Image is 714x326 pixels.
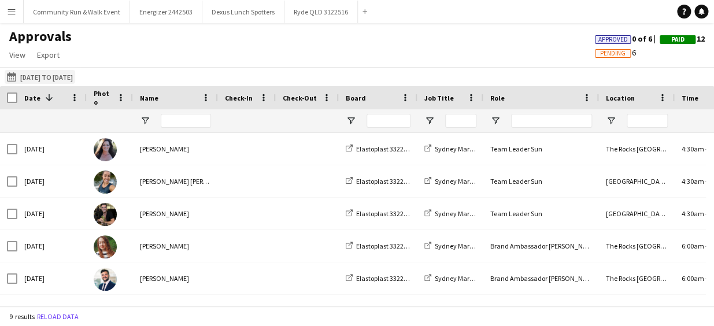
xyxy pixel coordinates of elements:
[483,198,599,229] div: Team Leader Sun
[435,177,554,186] span: Sydney Marathon Centennial Park Team
[490,94,505,102] span: Role
[140,116,150,126] button: Open Filter Menu
[24,94,40,102] span: Date
[202,1,284,23] button: Dexus Lunch Spotters
[346,116,356,126] button: Open Filter Menu
[682,274,704,283] span: 6:00am
[32,47,64,62] a: Export
[346,145,414,153] a: Elastoplast 3322501
[17,133,87,165] div: [DATE]
[435,242,537,250] span: Sydney Marathon The Rocks Team
[511,114,592,128] input: Role Filter Input
[94,235,117,258] img: Katherin Gomez
[346,274,414,283] a: Elastoplast 3322501
[424,116,435,126] button: Open Filter Menu
[705,177,708,186] span: -
[600,50,626,57] span: Pending
[140,94,158,102] span: Name
[424,94,454,102] span: Job Title
[346,94,366,102] span: Board
[346,177,414,186] a: Elastoplast 3322501
[94,268,117,291] img: Karl Coulthard
[595,34,660,44] span: 0 of 6
[599,133,675,165] div: The Rocks [GEOGRAPHIC_DATA]
[94,203,117,226] img: Matthew Holt
[599,198,675,229] div: [GEOGRAPHIC_DATA]
[671,36,685,43] span: Paid
[682,209,704,218] span: 4:30am
[682,94,698,102] span: Time
[356,209,414,218] span: Elastoplast 3322501
[705,145,708,153] span: -
[660,34,705,44] span: 12
[435,209,537,218] span: Sydney Marathon Hyde Park Team
[356,177,414,186] span: Elastoplast 3322501
[133,198,218,229] div: [PERSON_NAME]
[37,50,60,60] span: Export
[161,114,211,128] input: Name Filter Input
[133,262,218,294] div: [PERSON_NAME]
[35,310,81,323] button: Reload data
[17,230,87,262] div: [DATE]
[490,116,501,126] button: Open Filter Menu
[598,36,628,43] span: Approved
[133,230,218,262] div: [PERSON_NAME]
[17,165,87,197] div: [DATE]
[627,114,668,128] input: Location Filter Input
[483,133,599,165] div: Team Leader Sun
[599,165,675,197] div: [GEOGRAPHIC_DATA] [GEOGRAPHIC_DATA]
[483,262,599,294] div: Brand Ambassador [PERSON_NAME]
[94,89,112,106] span: Photo
[424,209,537,218] a: Sydney Marathon Hyde Park Team
[133,165,218,197] div: [PERSON_NAME] [PERSON_NAME]
[17,198,87,229] div: [DATE]
[356,242,414,250] span: Elastoplast 3322501
[133,133,218,165] div: [PERSON_NAME]
[284,1,358,23] button: Ryde QLD 3122516
[595,47,636,58] span: 6
[424,177,554,186] a: Sydney Marathon Centennial Park Team
[346,209,414,218] a: Elastoplast 3322501
[682,145,704,153] span: 4:30am
[346,242,414,250] a: Elastoplast 3322501
[705,274,708,283] span: -
[483,165,599,197] div: Team Leader Sun
[24,1,130,23] button: Community Run & Walk Event
[94,171,117,194] img: Claudia Desa Pesic
[424,274,537,283] a: Sydney Marathon The Rocks Team
[94,138,117,161] img: Kylie Risk
[599,230,675,262] div: The Rocks [GEOGRAPHIC_DATA]
[435,274,537,283] span: Sydney Marathon The Rocks Team
[17,262,87,294] div: [DATE]
[225,94,253,102] span: Check-In
[283,94,317,102] span: Check-Out
[435,145,537,153] span: Sydney Marathon The Rocks Team
[682,177,704,186] span: 4:30am
[606,94,635,102] span: Location
[682,242,704,250] span: 6:00am
[424,145,537,153] a: Sydney Marathon The Rocks Team
[705,242,708,250] span: -
[356,145,414,153] span: Elastoplast 3322501
[599,262,675,294] div: The Rocks [GEOGRAPHIC_DATA]
[367,114,410,128] input: Board Filter Input
[424,242,537,250] a: Sydney Marathon The Rocks Team
[130,1,202,23] button: Energizer 2442503
[9,50,25,60] span: View
[483,230,599,262] div: Brand Ambassador [PERSON_NAME]
[606,116,616,126] button: Open Filter Menu
[5,70,75,84] button: [DATE] to [DATE]
[5,47,30,62] a: View
[356,274,414,283] span: Elastoplast 3322501
[705,209,708,218] span: -
[445,114,476,128] input: Job Title Filter Input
